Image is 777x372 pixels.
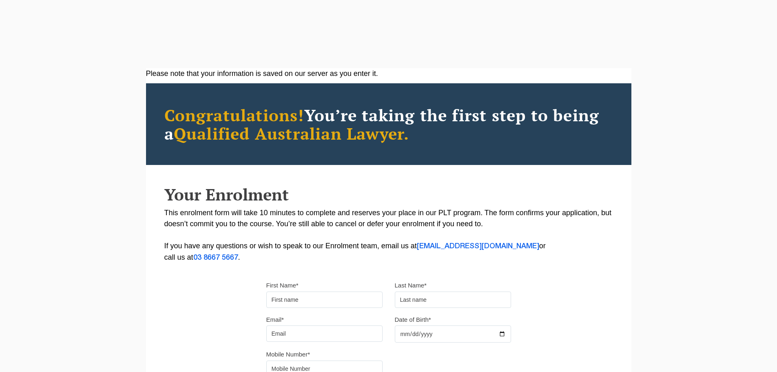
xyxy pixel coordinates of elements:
label: First Name* [266,281,299,290]
input: First name [266,292,383,308]
span: Qualified Australian Lawyer. [174,123,410,144]
p: This enrolment form will take 10 minutes to complete and reserves your place in our PLT program. ... [164,207,613,263]
a: [EMAIL_ADDRESS][DOMAIN_NAME] [417,243,539,249]
label: Last Name* [395,281,427,290]
input: Last name [395,292,511,308]
a: 03 8667 5667 [193,254,238,261]
div: Please note that your information is saved on our server as you enter it. [146,68,631,79]
label: Email* [266,316,284,324]
h2: Your Enrolment [164,185,613,203]
label: Mobile Number* [266,350,310,359]
span: Congratulations! [164,104,304,126]
h2: You’re taking the first step to being a [164,106,613,143]
input: Email [266,325,383,342]
label: Date of Birth* [395,316,431,324]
